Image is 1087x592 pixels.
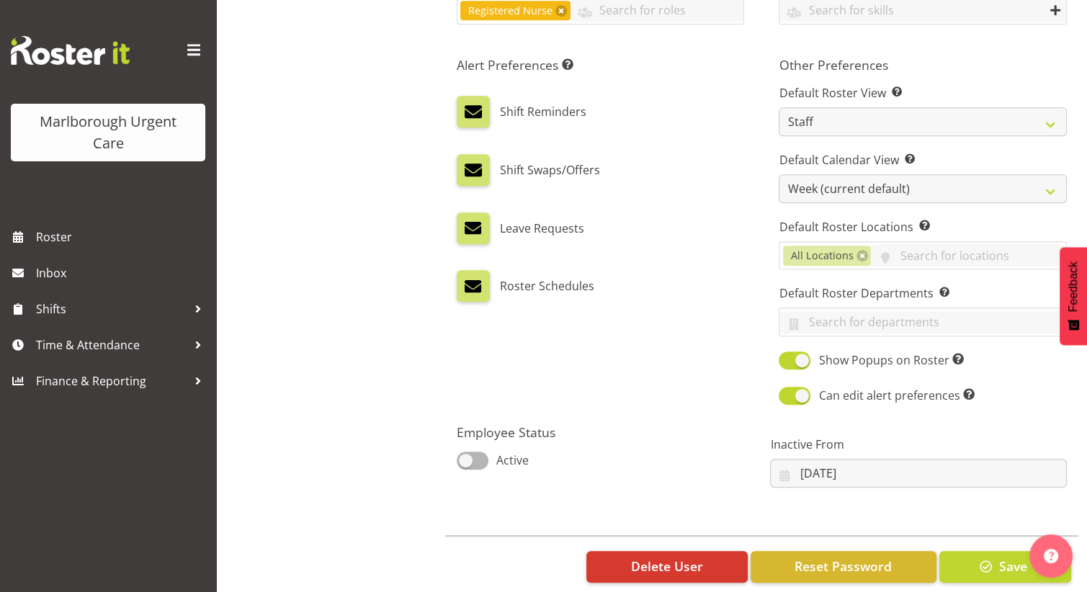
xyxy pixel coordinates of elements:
span: Can edit alert preferences [810,387,975,404]
label: Shift Swaps/Offers [500,154,600,186]
span: Shifts [36,298,187,320]
button: Feedback - Show survey [1060,247,1087,345]
span: Finance & Reporting [36,370,187,392]
label: Shift Reminders [500,96,586,127]
div: Marlborough Urgent Care [25,111,191,154]
label: Default Roster View [779,84,1067,102]
label: Default Roster Locations [779,218,1067,236]
span: Time & Attendance [36,334,187,356]
label: Inactive From [770,436,1067,453]
span: Inbox [36,262,209,284]
span: Feedback [1067,261,1080,312]
button: Reset Password [751,551,936,583]
span: All Locations [791,248,854,264]
span: Roster [36,226,209,248]
img: Rosterit website logo [11,36,130,65]
label: Default Roster Departments [779,284,1067,302]
img: help-xxl-2.png [1044,549,1058,563]
label: Leave Requests [500,212,584,244]
span: Show Popups on Roster [810,351,964,369]
input: Click to select... [770,459,1067,488]
label: Default Calendar View [779,151,1067,169]
h5: Employee Status [457,424,753,440]
input: Search for departments [779,311,1066,333]
button: Save [939,551,1071,583]
h5: Alert Preferences [457,57,745,73]
span: Save [998,557,1026,575]
label: Roster Schedules [500,270,594,302]
span: Registered Nurse [468,3,553,19]
span: Reset Password [795,557,892,575]
input: Search for locations [871,244,1066,266]
h5: Other Preferences [779,57,1067,73]
span: Delete User [631,557,703,575]
span: Active [488,452,529,469]
button: Delete User [586,551,747,583]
